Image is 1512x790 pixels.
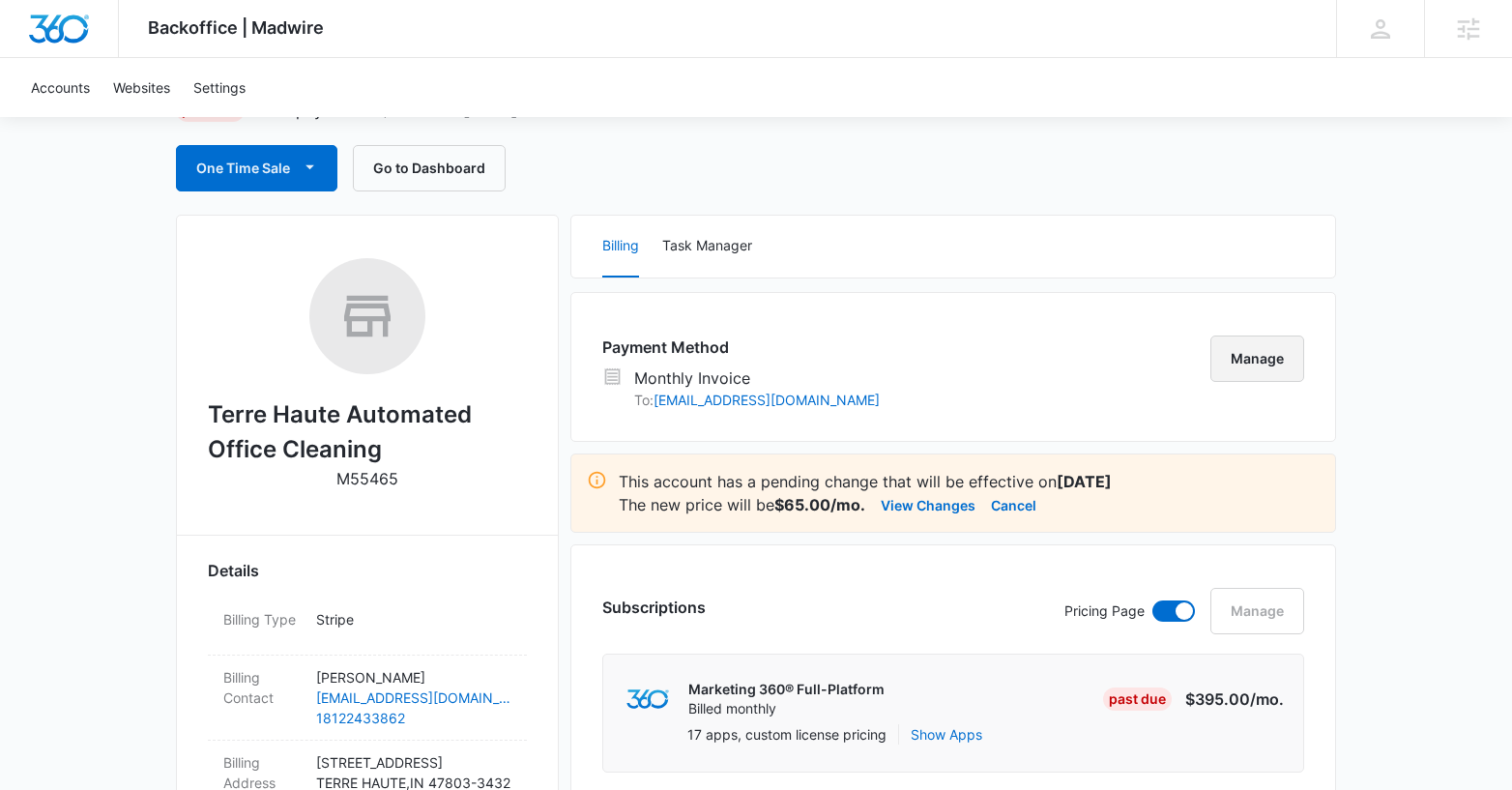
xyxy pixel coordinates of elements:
button: Task Manager [662,216,752,278]
strong: $65.00/mo. [774,495,865,514]
p: To: [634,390,880,410]
p: Marketing 360® Full-Platform [688,680,885,699]
p: [PERSON_NAME] [316,667,511,688]
a: 18122433862 [316,708,511,728]
p: Pricing Page [1064,600,1145,622]
p: 17 apps, custom license pricing [687,724,887,745]
div: Billing TypeStripe [208,598,527,656]
strong: [DATE] [1057,472,1112,491]
p: Stripe [316,609,511,629]
a: Websites [102,58,182,117]
span: Details [208,559,259,582]
button: One Time Sale [176,145,337,191]
h2: Terre Haute Automated Office Cleaning [208,397,527,467]
a: [EMAIL_ADDRESS][DOMAIN_NAME] [654,392,880,408]
img: marketing360Logo [626,689,668,710]
button: Cancel [991,493,1036,516]
button: Go to Dashboard [353,145,506,191]
h3: Payment Method [602,336,880,359]
button: View Changes [881,493,975,516]
p: Monthly Invoice [634,366,880,390]
dt: Billing Contact [223,667,301,708]
p: The new price will be [619,493,865,516]
button: Manage [1210,336,1304,382]
a: Settings [182,58,257,117]
p: $395.00 [1185,688,1284,711]
p: This account has a pending change that will be effective on [619,470,1320,493]
dt: Billing Type [223,609,301,629]
a: Accounts [19,58,102,117]
button: Billing [602,216,639,278]
span: Backoffice | Madwire [148,17,324,38]
a: [EMAIL_ADDRESS][DOMAIN_NAME] [316,688,511,708]
span: /mo. [1250,689,1284,709]
button: Show Apps [911,724,982,745]
div: Billing Contact[PERSON_NAME][EMAIL_ADDRESS][DOMAIN_NAME]18122433862 [208,656,527,741]
p: Billed monthly [688,699,885,718]
p: M55465 [336,467,398,490]
h3: Subscriptions [602,596,706,619]
div: Past Due [1103,688,1172,711]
